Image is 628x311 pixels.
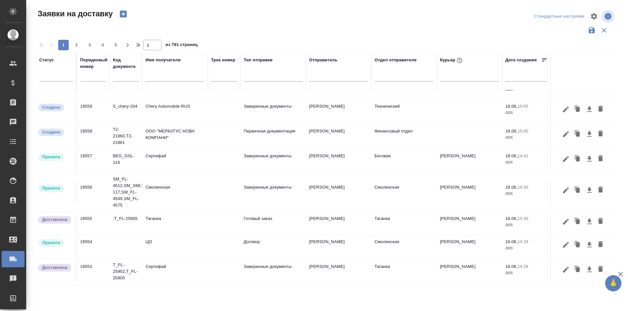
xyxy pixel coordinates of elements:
td: Технический [371,100,437,123]
td: S_chery-204 [110,100,142,123]
td: 19557 [77,149,110,172]
p: 15:05 [517,104,528,109]
button: Удалить [595,239,606,251]
div: Порядковый номер [80,57,108,70]
button: Скачать [584,128,595,140]
div: Курьер назначен [38,153,73,162]
button: Удалить [595,128,606,140]
button: Редактировать [560,153,571,165]
p: 14:29 [517,239,528,244]
td: Договор [240,235,306,258]
button: Скачать [584,215,595,228]
div: Код документа [113,57,139,70]
button: 🙏 [605,275,621,291]
td: Сертифай [142,260,208,283]
button: Редактировать [560,128,571,140]
p: Принята [42,154,60,160]
div: Статус [39,57,54,63]
td: [PERSON_NAME] [437,235,502,258]
button: Редактировать [560,239,571,251]
p: Принята [42,185,60,192]
button: Удалить [595,263,606,276]
td: Т2-21860,Т2-21861 [110,123,142,149]
button: Сбросить фильтры [598,24,610,37]
div: Дата создания [505,57,537,63]
td: Заверенные документы [240,181,306,204]
td: Таганка [371,260,437,283]
p: 18.08, [505,104,517,109]
td: 19559 [77,100,110,123]
td: [PERSON_NAME] [306,212,371,235]
span: 3 [84,42,95,48]
td: Chery Automobile RUS [142,100,208,123]
td: Смоленская [371,181,437,204]
p: 2025 [505,159,548,166]
button: Скачать [584,153,595,165]
td: [PERSON_NAME] [306,181,371,204]
p: 14:28 [517,264,528,269]
button: Удалить [595,215,606,228]
button: Клонировать [571,215,584,228]
button: Удалить [595,184,606,196]
span: 5 [111,42,121,48]
p: 2025 [505,222,548,228]
p: Создана [42,104,60,111]
button: Клонировать [571,239,584,251]
p: 15:00 [517,129,528,133]
td: [PERSON_NAME] [306,260,371,283]
td: Таганка [142,212,208,235]
p: 18.08, [505,239,517,244]
button: Скачать [584,263,595,276]
p: Доставлена [42,264,67,271]
td: [PERSON_NAME] [437,212,502,235]
td: [PERSON_NAME] [306,149,371,172]
span: 2 [71,42,82,48]
td: [PERSON_NAME] [437,149,502,172]
td: 19556 [77,181,110,204]
td: [PERSON_NAME] [437,181,502,204]
p: Принята [42,240,60,246]
span: Настроить таблицу [586,8,602,24]
td: ЦО [142,235,208,258]
td: SM_FL-4612,SM_SMLT-117,SM_FL-4549,SM_FL-4575 [110,173,142,212]
td: Первичная документация [240,125,306,148]
p: 18.08, [505,216,517,221]
td: 19555 [77,212,110,235]
p: 2025 [505,134,548,141]
div: Курьер назначен [38,239,73,247]
span: из 781 страниц [166,41,198,50]
td: 19554 [77,235,110,258]
p: 2025 [505,110,548,116]
div: Отправитель [309,57,338,63]
button: Клонировать [571,184,584,196]
button: Создать [115,8,131,20]
td: [PERSON_NAME] [437,260,502,283]
div: split button [532,11,586,22]
td: Финансовый отдел [371,125,437,148]
td: Смоленская [142,181,208,204]
span: 🙏 [608,276,619,290]
td: ООО "МЕРКАТУС НОВА КОМПАНИ" [142,125,208,148]
p: 14:41 [517,153,528,158]
button: 2 [71,40,82,50]
p: 2025 [505,245,548,252]
td: ,T_FL-25905 [110,212,142,235]
button: Редактировать [560,215,571,228]
button: Удалить [595,103,606,116]
p: 2025 [505,191,548,197]
button: Скачать [584,239,595,251]
button: При выборе курьера статус заявки автоматически поменяется на «Принята» [455,56,464,65]
td: [PERSON_NAME] [306,125,371,148]
div: Имя получателя [146,57,181,63]
td: [PERSON_NAME] [306,235,371,258]
p: 18.08, [505,185,517,190]
td: Беговая [371,149,437,172]
p: Создана [42,129,60,135]
button: Скачать [584,103,595,116]
td: Заверенные документы [240,100,306,123]
td: Готовый заказ [240,212,306,235]
p: Доставлена [42,216,67,223]
div: Курьер [440,56,464,65]
button: Удалить [595,153,606,165]
div: Новая заявка, еще не передана в работу [38,103,73,112]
